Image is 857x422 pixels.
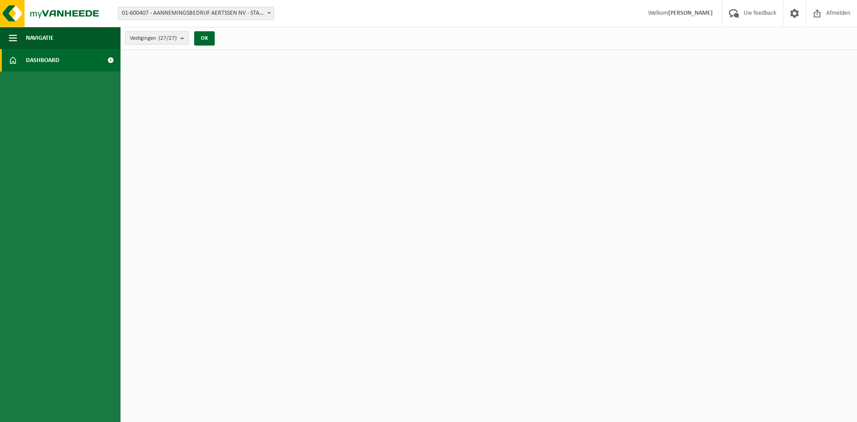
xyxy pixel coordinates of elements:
span: Navigatie [26,27,54,49]
button: OK [194,31,215,46]
count: (27/27) [158,35,177,41]
span: Dashboard [26,49,59,71]
strong: [PERSON_NAME] [668,10,713,17]
span: 01-600407 - AANNEMINGSBEDRIJF AERTSSEN NV - STABROEK [118,7,274,20]
span: Vestigingen [130,32,177,45]
button: Vestigingen(27/27) [125,31,189,45]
